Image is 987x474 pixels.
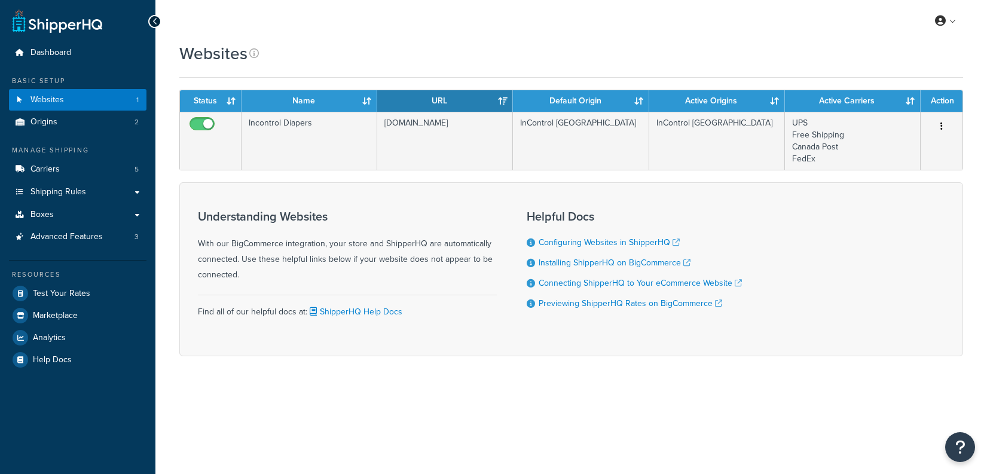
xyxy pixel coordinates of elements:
[527,210,742,223] h3: Helpful Docs
[30,232,103,242] span: Advanced Features
[921,90,962,112] th: Action
[30,48,71,58] span: Dashboard
[13,9,102,33] a: ShipperHQ Home
[242,112,377,170] td: Incontrol Diapers
[33,355,72,365] span: Help Docs
[9,283,146,304] a: Test Your Rates
[513,112,649,170] td: InControl [GEOGRAPHIC_DATA]
[198,210,497,283] div: With our BigCommerce integration, your store and ShipperHQ are automatically connected. Use these...
[30,117,57,127] span: Origins
[785,90,921,112] th: Active Carriers: activate to sort column ascending
[9,111,146,133] li: Origins
[33,333,66,343] span: Analytics
[9,270,146,280] div: Resources
[377,112,513,170] td: [DOMAIN_NAME]
[9,305,146,326] a: Marketplace
[9,89,146,111] a: Websites 1
[9,226,146,248] a: Advanced Features 3
[33,311,78,321] span: Marketplace
[649,112,785,170] td: InControl [GEOGRAPHIC_DATA]
[180,90,242,112] th: Status: activate to sort column ascending
[9,226,146,248] li: Advanced Features
[33,289,90,299] span: Test Your Rates
[9,89,146,111] li: Websites
[9,42,146,64] a: Dashboard
[539,277,742,289] a: Connecting ShipperHQ to Your eCommerce Website
[179,42,247,65] h1: Websites
[242,90,377,112] th: Name: activate to sort column ascending
[135,232,139,242] span: 3
[9,181,146,203] a: Shipping Rules
[30,164,60,175] span: Carriers
[785,112,921,170] td: UPS Free Shipping Canada Post FedEx
[649,90,785,112] th: Active Origins: activate to sort column ascending
[30,187,86,197] span: Shipping Rules
[135,164,139,175] span: 5
[9,145,146,155] div: Manage Shipping
[9,158,146,181] li: Carriers
[945,432,975,462] button: Open Resource Center
[9,327,146,348] a: Analytics
[198,295,497,320] div: Find all of our helpful docs at:
[513,90,649,112] th: Default Origin: activate to sort column ascending
[135,117,139,127] span: 2
[9,158,146,181] a: Carriers 5
[9,349,146,371] a: Help Docs
[539,236,680,249] a: Configuring Websites in ShipperHQ
[9,111,146,133] a: Origins 2
[539,256,690,269] a: Installing ShipperHQ on BigCommerce
[9,204,146,226] a: Boxes
[136,95,139,105] span: 1
[9,76,146,86] div: Basic Setup
[198,210,497,223] h3: Understanding Websites
[539,297,722,310] a: Previewing ShipperHQ Rates on BigCommerce
[377,90,513,112] th: URL: activate to sort column ascending
[30,210,54,220] span: Boxes
[30,95,64,105] span: Websites
[307,305,402,318] a: ShipperHQ Help Docs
